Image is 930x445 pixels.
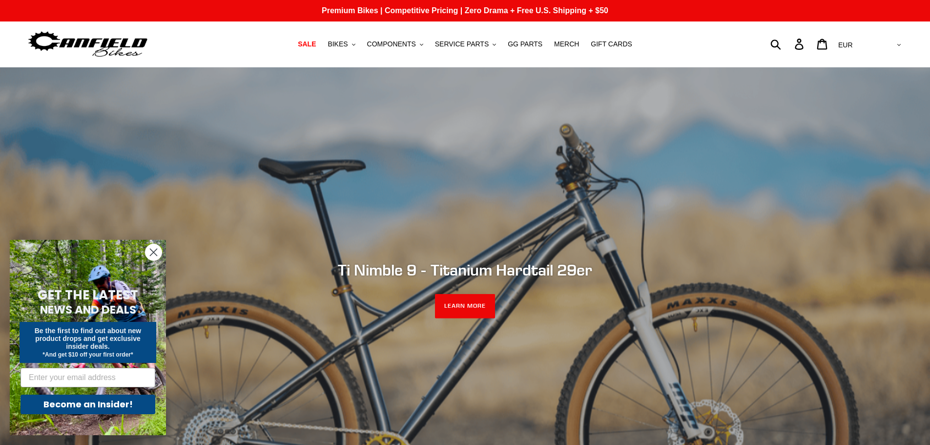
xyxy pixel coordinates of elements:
span: NEWS AND DEALS [40,302,136,318]
a: MERCH [549,38,584,51]
button: BIKES [323,38,360,51]
span: GET THE LATEST [38,286,138,304]
span: Be the first to find out about new product drops and get exclusive insider deals. [35,327,142,350]
button: Close dialog [145,244,162,261]
span: SERVICE PARTS [435,40,489,48]
input: Enter your email address [21,368,155,387]
button: COMPONENTS [362,38,428,51]
span: BIKES [328,40,348,48]
h2: Ti Nimble 9 - Titanium Hardtail 29er [199,261,731,279]
span: COMPONENTS [367,40,416,48]
button: SERVICE PARTS [430,38,501,51]
span: GG PARTS [508,40,542,48]
span: SALE [298,40,316,48]
span: GIFT CARDS [591,40,632,48]
a: SALE [293,38,321,51]
img: Canfield Bikes [27,29,149,60]
a: GG PARTS [503,38,547,51]
input: Search [776,33,801,55]
a: LEARN MORE [435,294,495,318]
span: *And get $10 off your first order* [42,351,133,358]
button: Become an Insider! [21,395,155,414]
a: GIFT CARDS [586,38,637,51]
span: MERCH [554,40,579,48]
